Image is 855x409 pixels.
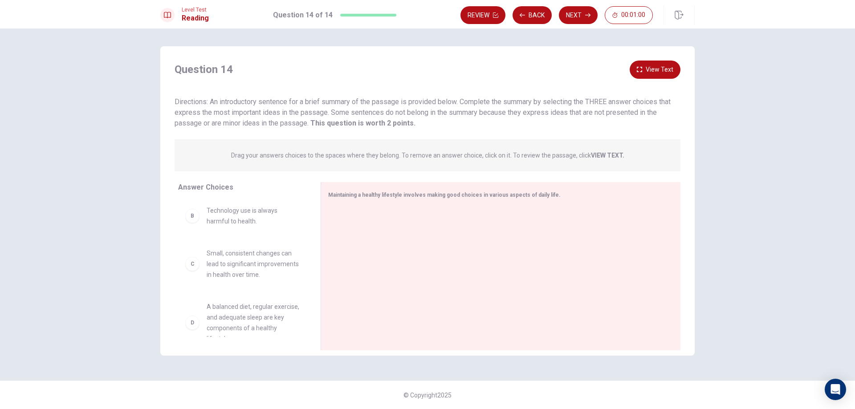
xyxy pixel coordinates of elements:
div: DA balanced diet, regular exercise, and adequate sleep are key components of a healthy lifestyle. [178,294,306,351]
span: Answer Choices [178,183,233,191]
span: Technology use is always harmful to health. [207,205,299,227]
h1: Question 14 of 14 [273,10,333,20]
span: © Copyright 2025 [403,392,452,399]
span: Directions: An introductory sentence for a brief summary of the passage is provided below. Comple... [175,97,671,127]
strong: This question is worth 2 points. [309,119,415,127]
span: Level Test [182,7,209,13]
div: C [185,257,199,271]
div: B [185,209,199,223]
div: CSmall, consistent changes can lead to significant improvements in health over time. [178,241,306,287]
h4: Question 14 [175,62,233,77]
div: Open Intercom Messenger [825,379,846,400]
div: D [185,316,199,330]
strong: VIEW TEXT. [591,152,624,159]
button: 00:01:00 [605,6,653,24]
span: A balanced diet, regular exercise, and adequate sleep are key components of a healthy lifestyle. [207,301,299,344]
button: Back [513,6,552,24]
span: Maintaining a healthy lifestyle involves making good choices in various aspects of daily life. [328,192,561,198]
span: Small, consistent changes can lead to significant improvements in health over time. [207,248,299,280]
button: Review [460,6,505,24]
h1: Reading [182,13,209,24]
div: BTechnology use is always harmful to health. [178,198,306,234]
button: View Text [630,61,680,79]
span: 00:01:00 [621,12,645,19]
p: Drag your answers choices to the spaces where they belong. To remove an answer choice, click on i... [231,152,624,159]
button: Next [559,6,598,24]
